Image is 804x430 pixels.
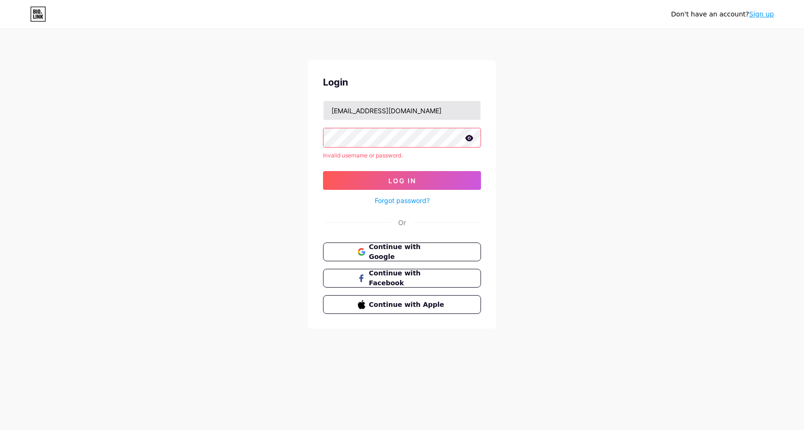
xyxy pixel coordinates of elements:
button: Continue with Google [323,242,481,261]
button: Log In [323,171,481,190]
div: Or [398,218,406,227]
span: Continue with Facebook [369,268,447,288]
div: Don't have an account? [671,9,774,19]
a: Forgot password? [375,195,430,205]
a: Sign up [749,10,774,18]
button: Continue with Apple [323,295,481,314]
span: Continue with Apple [369,300,447,310]
span: Log In [388,177,416,185]
input: Username [323,101,481,120]
div: Invalid username or password. [323,151,481,160]
span: Continue with Google [369,242,447,262]
button: Continue with Facebook [323,269,481,288]
div: Login [323,75,481,89]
